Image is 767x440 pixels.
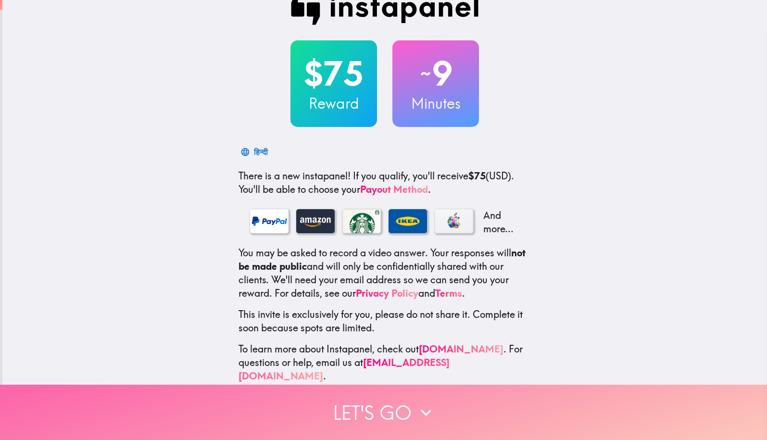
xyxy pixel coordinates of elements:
[239,169,531,196] p: If you qualify, you'll receive (USD) . You'll be able to choose your .
[481,209,519,236] p: And more...
[239,246,531,300] p: You may be asked to record a video answer. Your responses will and will only be confidentially sh...
[290,93,377,113] h3: Reward
[392,93,479,113] h3: Minutes
[239,170,351,182] span: There is a new instapanel!
[239,356,450,382] a: [EMAIL_ADDRESS][DOMAIN_NAME]
[239,342,531,383] p: To learn more about Instapanel, check out . For questions or help, email us at .
[419,343,503,355] a: [DOMAIN_NAME]
[468,170,486,182] b: $75
[360,183,428,195] a: Payout Method
[239,142,272,162] button: हिन्दी
[435,287,462,299] a: Terms
[392,54,479,93] h2: 9
[290,54,377,93] h2: $75
[419,59,432,88] span: ~
[356,287,418,299] a: Privacy Policy
[254,145,268,159] div: हिन्दी
[239,247,526,272] b: not be made public
[239,308,531,335] p: This invite is exclusively for you, please do not share it. Complete it soon because spots are li...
